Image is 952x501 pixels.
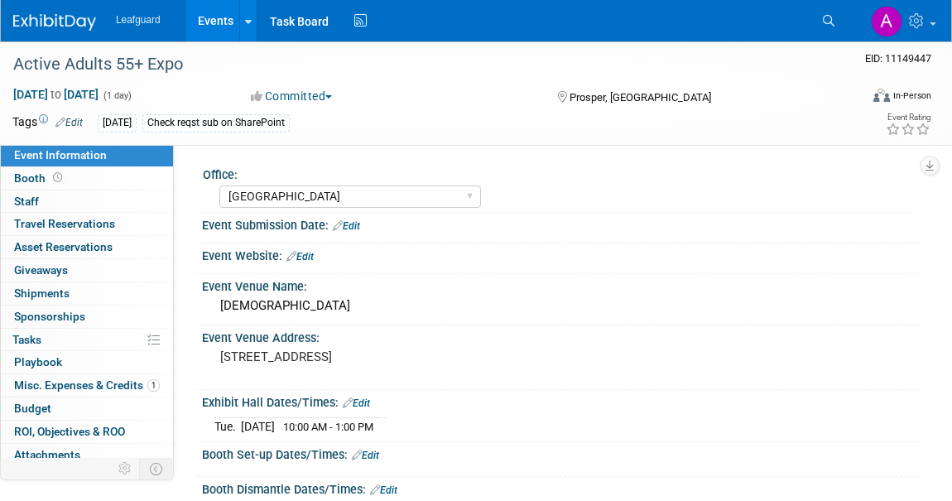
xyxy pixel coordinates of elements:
span: Sponsorships [14,310,85,323]
span: Leafguard [116,14,161,26]
div: In-Person [892,89,931,102]
div: Event Website: [202,243,919,265]
div: Event Venue Name: [202,274,919,295]
a: Budget [1,397,173,420]
a: Misc. Expenses & Credits1 [1,374,173,397]
span: Attachments [14,448,80,461]
span: 10:00 AM - 1:00 PM [283,421,373,433]
a: Tasks [1,329,173,351]
a: Sponsorships [1,306,173,328]
div: Event Venue Address: [202,325,919,346]
a: Travel Reservations [1,213,173,235]
span: ROI, Objectives & ROO [14,425,125,438]
td: Toggle Event Tabs [140,458,174,479]
span: 1 [147,379,160,392]
div: [DATE] [98,114,137,132]
span: Booth [14,171,65,185]
a: Edit [370,484,397,496]
span: Travel Reservations [14,217,115,230]
a: Edit [333,220,360,232]
a: Asset Reservations [1,236,173,258]
span: Playbook [14,355,62,369]
span: Event ID: 11149447 [865,52,931,65]
div: Active Adults 55+ Expo [7,50,841,79]
a: Playbook [1,351,173,373]
div: Event Submission Date: [202,213,919,234]
img: Arlene Duncan [871,6,902,37]
td: Personalize Event Tab Strip [111,458,140,479]
span: Budget [14,402,51,415]
div: Booth Set-up Dates/Times: [202,442,919,464]
span: Giveaways [14,263,68,277]
img: Format-Inperson.png [873,89,890,102]
td: [DATE] [241,418,275,436]
button: Committed [245,88,339,104]
div: [DEMOGRAPHIC_DATA] [214,293,906,319]
td: Tags [12,113,83,132]
span: Misc. Expenses & Credits [14,378,160,392]
span: (1 day) [102,90,132,101]
a: Giveaways [1,259,173,282]
a: Event Information [1,144,173,166]
div: Event Rating [886,113,930,122]
a: ROI, Objectives & ROO [1,421,173,443]
div: Office: [203,162,911,183]
div: Exhibit Hall Dates/Times: [202,390,919,412]
a: Attachments [1,444,173,466]
span: Booth not reserved yet [50,171,65,184]
a: Staff [1,190,173,213]
span: [DATE] [DATE] [12,87,99,102]
img: ExhibitDay [13,14,96,31]
a: Edit [286,251,314,263]
span: Shipments [14,287,70,300]
div: Event Format [789,86,932,111]
span: Prosper, [GEOGRAPHIC_DATA] [570,91,711,104]
span: Staff [14,195,39,208]
td: Tue. [214,418,241,436]
pre: [STREET_ADDRESS] [220,349,483,364]
span: Asset Reservations [14,240,113,253]
span: to [48,88,64,101]
div: Booth Dismantle Dates/Times: [202,477,919,499]
div: Check reqst sub on SharePoint [142,114,290,132]
span: Tasks [12,333,41,346]
a: Shipments [1,282,173,305]
a: Edit [343,397,370,409]
a: Edit [352,450,379,461]
span: Event Information [14,148,107,161]
a: Booth [1,167,173,190]
a: Edit [55,117,83,128]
